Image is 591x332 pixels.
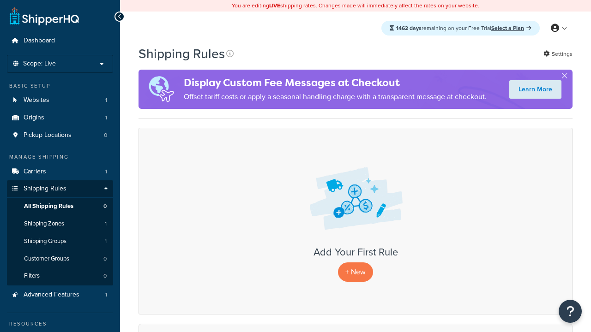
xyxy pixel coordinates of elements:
[105,114,107,122] span: 1
[103,202,107,210] span: 0
[7,180,113,197] a: Shipping Rules
[148,247,563,258] h3: Add Your First Rule
[24,37,55,45] span: Dashboard
[23,60,56,68] span: Scope: Live
[24,131,72,139] span: Pickup Locations
[396,24,422,32] strong: 1462 days
[543,47,573,60] a: Settings
[24,272,40,280] span: Filters
[184,90,487,103] p: Offset tariff costs or apply a seasonal handling charge with a transparent message at checkout.
[559,300,582,323] button: Open Resource Center
[184,75,487,90] h4: Display Custom Fee Messages at Checkout
[103,255,107,263] span: 0
[7,127,113,144] a: Pickup Locations 0
[139,70,184,109] img: duties-banner-06bc72dcb5fe05cb3f9472aba00be2ae8eb53ab6f0d8bb03d382ba314ac3c341.png
[7,233,113,250] a: Shipping Groups 1
[105,291,107,299] span: 1
[7,32,113,49] a: Dashboard
[105,220,107,228] span: 1
[7,92,113,109] a: Websites 1
[7,163,113,180] a: Carriers 1
[139,45,225,63] h1: Shipping Rules
[7,233,113,250] li: Shipping Groups
[7,92,113,109] li: Websites
[24,202,73,210] span: All Shipping Rules
[24,291,79,299] span: Advanced Features
[24,237,66,245] span: Shipping Groups
[7,180,113,285] li: Shipping Rules
[104,131,107,139] span: 0
[7,198,113,215] a: All Shipping Rules 0
[10,7,79,25] a: ShipperHQ Home
[7,320,113,328] div: Resources
[7,215,113,232] a: Shipping Zones 1
[7,198,113,215] li: All Shipping Rules
[24,114,44,122] span: Origins
[7,109,113,126] a: Origins 1
[491,24,531,32] a: Select a Plan
[105,168,107,176] span: 1
[7,109,113,126] li: Origins
[7,250,113,267] a: Customer Groups 0
[7,286,113,303] li: Advanced Features
[24,220,64,228] span: Shipping Zones
[269,1,280,10] b: LIVE
[105,96,107,104] span: 1
[7,250,113,267] li: Customer Groups
[24,96,49,104] span: Websites
[7,127,113,144] li: Pickup Locations
[509,80,561,99] a: Learn More
[338,262,373,281] p: + New
[7,82,113,90] div: Basic Setup
[24,168,46,176] span: Carriers
[7,267,113,285] li: Filters
[381,21,540,36] div: remaining on your Free Trial
[7,153,113,161] div: Manage Shipping
[24,255,69,263] span: Customer Groups
[24,185,66,193] span: Shipping Rules
[105,237,107,245] span: 1
[7,267,113,285] a: Filters 0
[7,163,113,180] li: Carriers
[7,286,113,303] a: Advanced Features 1
[103,272,107,280] span: 0
[7,215,113,232] li: Shipping Zones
